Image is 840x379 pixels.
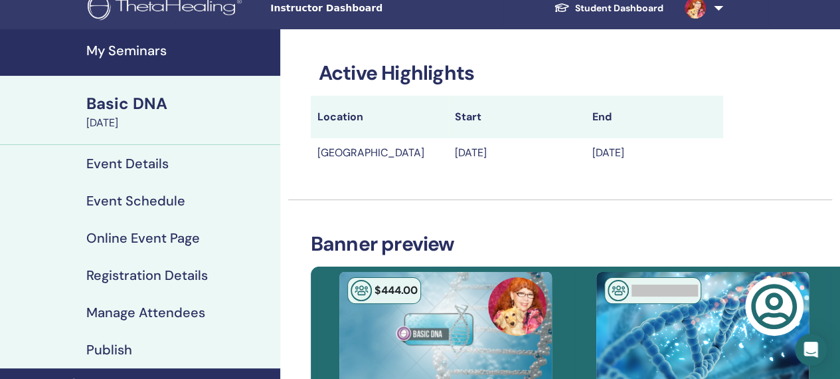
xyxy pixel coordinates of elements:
th: Location [311,96,448,138]
h4: Publish [86,342,132,358]
span: Instructor Dashboard [270,1,469,15]
img: In-Person Seminar [351,280,372,301]
img: In-Person Seminar [608,280,629,301]
h4: Online Event Page [86,230,200,246]
th: Start [448,96,586,138]
h4: My Seminars [86,43,272,59]
img: user-circle-regular.svg [750,283,797,330]
h4: Manage Attendees [86,305,205,320]
h3: Active Highlights [311,61,723,85]
td: [DATE] [448,138,586,168]
img: default.jpg [488,277,546,336]
td: [DATE] [586,138,723,168]
img: graduation-cap-white.svg [554,2,570,13]
div: [DATE] [86,115,272,131]
span: $ 444 .00 [375,283,418,297]
h4: Event Details [86,156,169,172]
td: [GEOGRAPHIC_DATA] [311,138,448,168]
div: Basic DNA [86,92,272,115]
div: Open Intercom Messenger [795,334,827,366]
h4: Registration Details [86,267,208,283]
th: End [586,96,723,138]
h4: Event Schedule [86,193,185,209]
a: Basic DNA[DATE] [78,92,280,131]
